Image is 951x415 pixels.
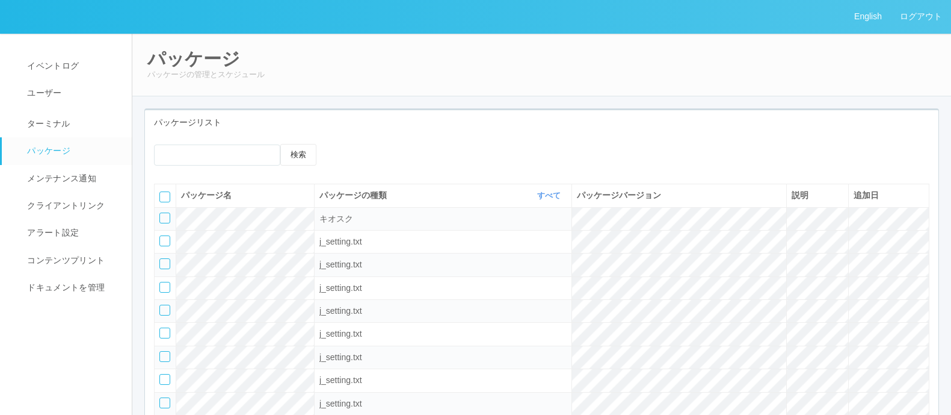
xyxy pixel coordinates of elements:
div: ksdpackage.tablefilter.jsetting [319,236,567,248]
a: ドキュメントを管理 [2,274,143,301]
span: 追加日 [854,190,879,200]
div: ksdpackage.tablefilter.jsetting [319,398,567,410]
button: 検索 [280,144,316,166]
a: メンテナンス通知 [2,165,143,192]
div: ksdpackage.tablefilter.jsetting [319,328,567,340]
span: ターミナル [24,119,70,128]
span: メンテナンス通知 [24,173,96,183]
span: ユーザー [24,88,61,98]
span: パッケージバージョン [577,190,661,200]
a: イベントログ [2,52,143,80]
a: すべて [537,191,564,200]
a: パッケージ [2,137,143,164]
span: パッケージ [24,146,70,155]
a: アラート設定 [2,219,143,246]
a: ターミナル [2,107,143,137]
div: ksdpackage.tablefilter.jsetting [319,374,567,387]
a: コンテンツプリント [2,247,143,274]
span: ドキュメントを管理 [24,282,105,292]
p: パッケージの管理とスケジュール [147,69,936,81]
button: すべて [534,190,567,202]
div: 説明 [792,189,843,202]
div: ksdpackage.tablefilter.jsetting [319,282,567,295]
span: クライアントリンク [24,201,105,210]
div: ksdpackage.tablefilter.jsetting [319,258,567,271]
div: ksdpackage.tablefilter.kiosk [319,213,567,225]
span: パッケージの種類 [319,189,390,202]
span: イベントログ [24,61,79,70]
h2: パッケージ [147,49,936,69]
div: ksdpackage.tablefilter.jsetting [319,305,567,317]
span: コンテンツプリント [24,255,105,265]
span: アラート設定 [24,228,79,237]
div: ksdpackage.tablefilter.jsetting [319,351,567,364]
div: パッケージリスト [145,110,938,135]
span: パッケージ名 [181,190,232,200]
a: クライアントリンク [2,192,143,219]
a: ユーザー [2,80,143,107]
